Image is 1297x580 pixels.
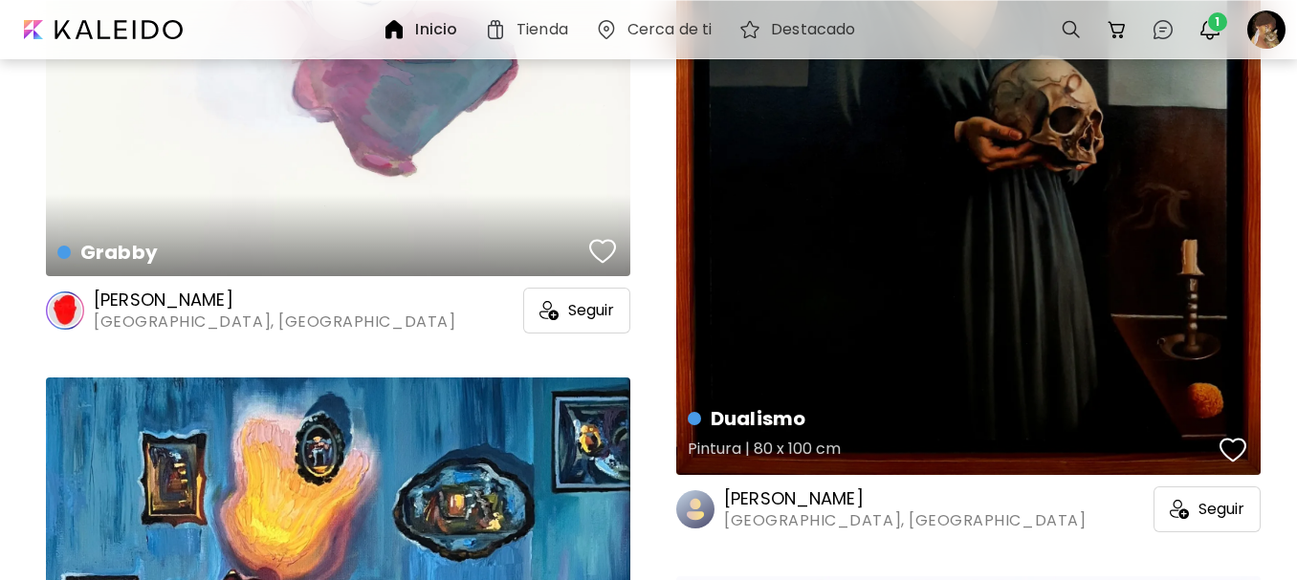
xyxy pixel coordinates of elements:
[539,301,559,320] img: icon
[738,18,863,41] a: Destacado
[46,288,630,333] a: [PERSON_NAME][GEOGRAPHIC_DATA], [GEOGRAPHIC_DATA]iconSeguir
[724,510,1086,531] span: [GEOGRAPHIC_DATA], [GEOGRAPHIC_DATA]
[568,301,614,320] span: Seguir
[627,22,712,37] h6: Cerca de ti
[1198,500,1244,519] span: Seguir
[688,433,1214,471] h5: Pintura | 80 x 100 cm
[383,18,465,41] a: Inicio
[1170,500,1189,519] img: icon
[688,404,1214,433] h4: Dualismo
[57,238,583,267] h4: Grabby
[1194,13,1226,46] button: bellIcon1
[484,18,576,41] a: Tienda
[94,311,455,333] span: [GEOGRAPHIC_DATA], [GEOGRAPHIC_DATA]
[1215,431,1251,469] button: favorites
[584,232,621,270] button: favorites
[415,22,457,37] h6: Inicio
[676,486,1261,532] a: [PERSON_NAME][GEOGRAPHIC_DATA], [GEOGRAPHIC_DATA]iconSeguir
[1106,18,1129,41] img: cart
[523,288,630,333] div: Seguir
[595,18,719,41] a: Cerca de ti
[1208,12,1227,32] span: 1
[94,289,455,311] h6: [PERSON_NAME]
[771,22,855,37] h6: Destacado
[1198,18,1221,41] img: bellIcon
[1152,18,1175,41] img: chatIcon
[1154,486,1261,532] div: Seguir
[517,22,568,37] h6: Tienda
[724,487,1086,510] h6: [PERSON_NAME]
